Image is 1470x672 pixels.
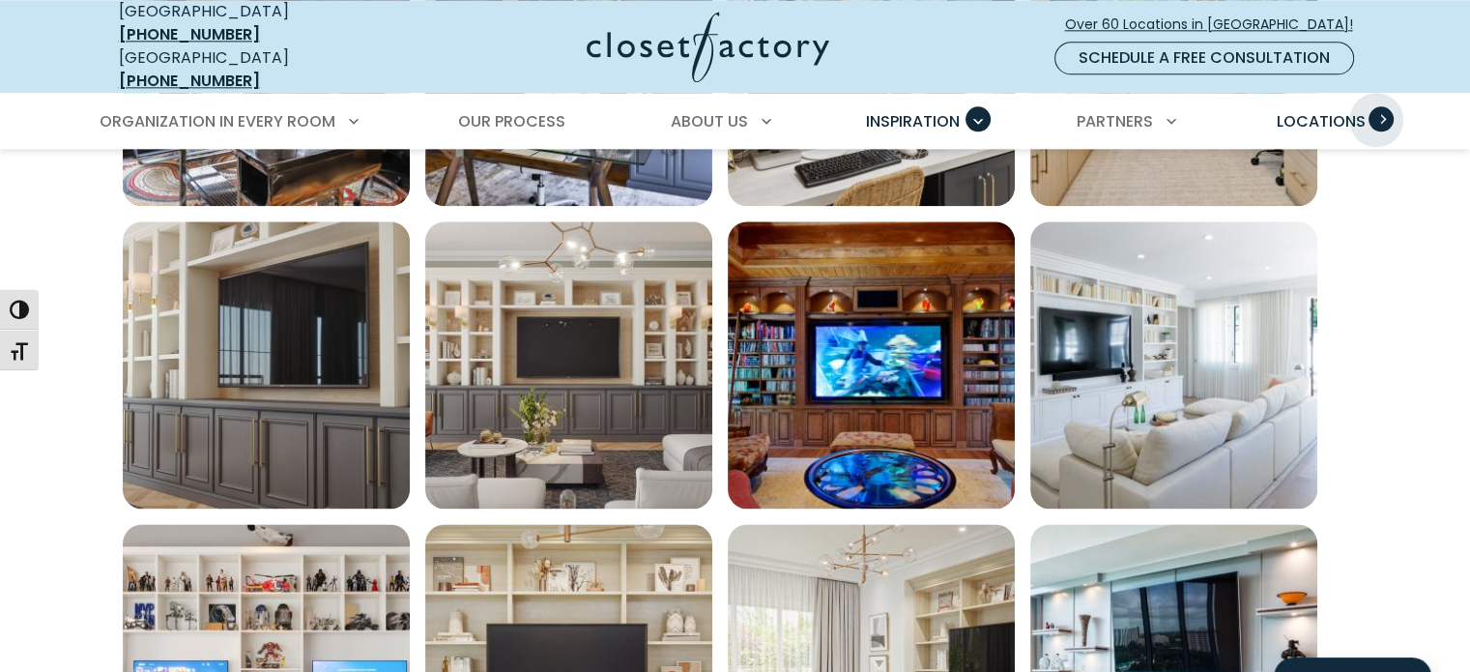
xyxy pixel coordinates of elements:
span: Organization in Every Room [100,110,335,132]
a: Over 60 Locations in [GEOGRAPHIC_DATA]! [1064,8,1369,42]
nav: Primary Menu [86,95,1385,149]
a: Schedule a Free Consultation [1054,42,1354,74]
a: [PHONE_NUMBER] [119,70,260,92]
a: [PHONE_NUMBER] [119,23,260,45]
span: Inspiration [866,110,960,132]
span: Over 60 Locations in [GEOGRAPHIC_DATA]! [1065,15,1369,35]
span: Our Process [458,110,565,132]
img: Custom built-in entertainment center with media cabinets for hidden storage and open display shel... [425,221,712,509]
a: Open inspiration gallery to preview enlarged image [425,221,712,509]
a: Open inspiration gallery to preview enlarged image [728,221,1015,509]
span: Partners [1077,110,1153,132]
img: Living room with built in white shaker cabinets and book shelves [1030,221,1317,509]
span: Locations [1276,110,1365,132]
a: Open inspiration gallery to preview enlarged image [1030,221,1317,509]
img: Custom entertainment and media center with book shelves for movies and LED lighting [728,221,1015,509]
img: Closet Factory Logo [587,12,829,82]
span: About Us [671,110,748,132]
a: Open inspiration gallery to preview enlarged image [123,221,410,509]
div: [GEOGRAPHIC_DATA] [119,46,399,93]
img: Custom built-in entertainment center with media cabinets [123,221,410,509]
